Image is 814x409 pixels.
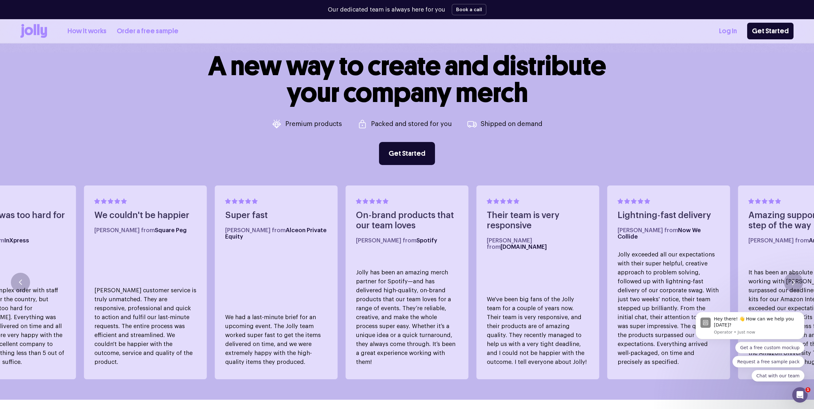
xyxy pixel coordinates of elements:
h4: Lightning-fast delivery [618,210,720,221]
h4: On-brand products that our team loves [356,210,458,231]
div: Hey there! 👋 How can we help you [DATE]? [28,4,114,16]
p: We had a last-minute brief for an upcoming event. The Jolly team worked super fast to get the ite... [225,313,328,366]
h5: [PERSON_NAME] from [225,227,328,240]
h4: Their team is very responsive [487,210,589,231]
h5: [PERSON_NAME] from [356,237,458,244]
h1: A new way to create and distribute your company merch [208,52,606,106]
img: Profile image for Operator [14,5,25,16]
p: We've been big fans of the Jolly team for a couple of years now. Their team is very responsive, a... [487,295,589,366]
a: Order a free sample [117,26,178,36]
h5: [PERSON_NAME] from [487,237,589,250]
p: Message from Operator, sent Just now [28,17,114,23]
span: InXpress [4,238,29,243]
div: Message content [28,4,114,16]
button: Quick reply: Request a free sample pack [46,44,118,55]
a: Log In [719,26,737,36]
a: How it works [67,26,107,36]
span: Square Peg [155,227,187,233]
h5: [PERSON_NAME] from [94,227,197,233]
span: 1 [805,387,810,392]
a: Get Started [747,23,794,39]
button: Quick reply: Chat with our team [66,58,118,69]
iframe: Intercom live chat [792,387,808,403]
p: Jolly exceeded all our expectations with their super helpful, creative approach to problem solvin... [618,250,720,366]
iframe: Intercom notifications message [686,312,814,385]
button: Quick reply: Get a free custom mockup [49,30,118,41]
div: Quick reply options [10,30,118,69]
h4: Super fast [225,210,328,221]
p: Premium products [285,121,342,127]
h5: [PERSON_NAME] from [618,227,720,240]
span: Spotify [416,238,437,243]
p: [PERSON_NAME] customer service is truly unmatched. They are responsive, professional and quick to... [94,286,197,366]
p: Our dedicated team is always here for you [328,5,445,14]
a: Get Started [379,142,435,165]
p: Shipped on demand [481,121,542,127]
p: Packed and stored for you [371,121,452,127]
button: Book a call [452,4,486,15]
span: [DOMAIN_NAME] [501,244,547,250]
p: Jolly has been an amazing merch partner for Spotify—and has delivered high-quality, on-brand prod... [356,268,458,366]
h4: We couldn't be happier [94,210,197,221]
